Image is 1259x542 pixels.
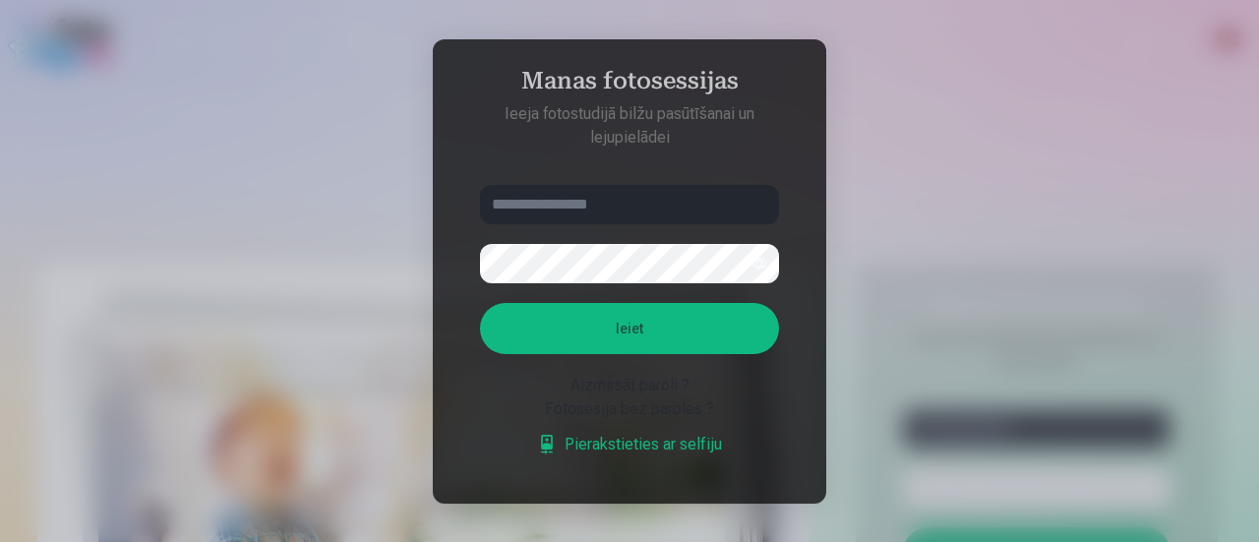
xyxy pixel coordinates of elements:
[460,102,799,150] p: Ieeja fotostudijā bilžu pasūtīšanai un lejupielādei
[460,67,799,102] h4: Manas fotosessijas
[480,374,779,397] div: Aizmirsāt paroli ?
[537,433,722,456] a: Pierakstieties ar selfiju
[480,397,779,421] div: Fotosesija bez paroles ?
[480,303,779,354] button: Ieiet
